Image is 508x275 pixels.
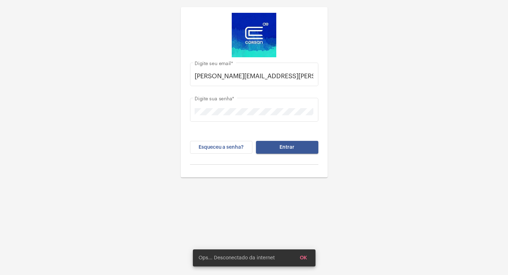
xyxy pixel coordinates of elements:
[199,145,243,150] span: Esqueceu a senha?
[256,141,318,154] button: Entrar
[199,254,275,261] span: Ops... Desconectado da internet
[232,13,276,57] img: d4669ae0-8c07-2337-4f67-34b0df7f5ae4.jpeg
[190,141,252,154] button: Esqueceu a senha?
[279,145,294,150] span: Entrar
[300,255,307,260] span: OK
[294,252,313,264] button: OK
[195,73,313,80] input: Digite seu email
